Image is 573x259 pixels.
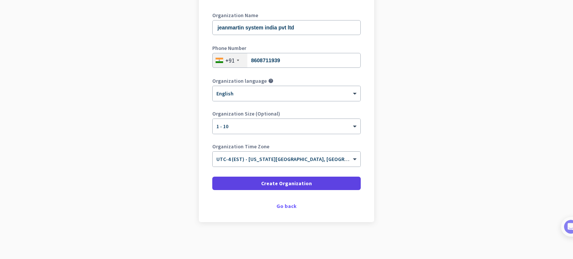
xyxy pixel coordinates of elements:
label: Phone Number [212,45,361,51]
div: Go back [212,203,361,209]
label: Organization Time Zone [212,144,361,149]
input: 74104 10123 [212,53,361,68]
span: Create Organization [261,180,312,187]
div: +91 [225,57,235,64]
button: Create Organization [212,177,361,190]
i: help [268,78,273,83]
label: Organization Size (Optional) [212,111,361,116]
label: Organization language [212,78,267,83]
label: Organization Name [212,13,361,18]
input: What is the name of your organization? [212,20,361,35]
